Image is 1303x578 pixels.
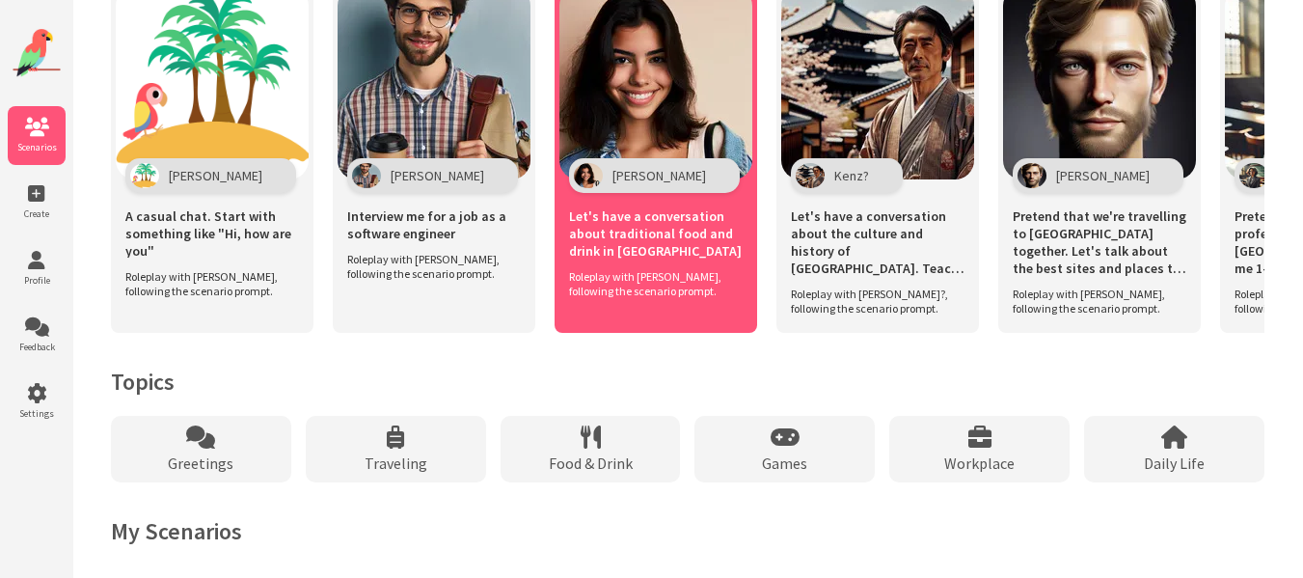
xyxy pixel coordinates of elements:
span: Let's have a conversation about the culture and history of [GEOGRAPHIC_DATA]. Teach me about it [791,207,964,277]
img: Character [574,163,603,188]
span: Feedback [8,341,66,353]
span: Interview me for a job as a software engineer [347,207,521,242]
img: Character [1018,163,1046,188]
span: Create [8,207,66,220]
span: Roleplay with [PERSON_NAME], following the scenario prompt. [1013,287,1177,316]
img: Website Logo [13,29,61,77]
span: Greetings [168,454,233,473]
h2: My Scenarios [111,516,1264,546]
span: Traveling [365,454,427,473]
span: Roleplay with [PERSON_NAME], following the scenario prompt. [347,252,511,281]
span: Profile [8,274,66,287]
img: Character [1239,163,1268,188]
span: Roleplay with [PERSON_NAME]?, following the scenario prompt. [791,287,955,316]
span: Kenz? [834,167,869,184]
span: Pretend that we're travelling to [GEOGRAPHIC_DATA] together. Let's talk about the best sites and ... [1013,207,1186,277]
span: A casual chat. Start with something like "Hi, how are you" [125,207,299,260]
img: Character [796,163,825,188]
span: Settings [8,407,66,420]
span: [PERSON_NAME] [612,167,706,184]
span: Roleplay with [PERSON_NAME], following the scenario prompt. [569,269,733,298]
h2: Topics [111,367,1264,397]
span: [PERSON_NAME] [391,167,484,184]
span: Food & Drink [549,454,633,473]
span: Daily Life [1144,454,1205,473]
span: [PERSON_NAME] [1056,167,1150,184]
span: Let's have a conversation about traditional food and drink in [GEOGRAPHIC_DATA] [569,207,743,260]
span: Games [762,454,807,473]
span: Scenarios [8,141,66,153]
span: Workplace [944,454,1015,473]
img: Character [130,163,159,188]
img: Character [352,163,381,188]
span: Roleplay with [PERSON_NAME], following the scenario prompt. [125,269,289,298]
span: [PERSON_NAME] [169,167,262,184]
